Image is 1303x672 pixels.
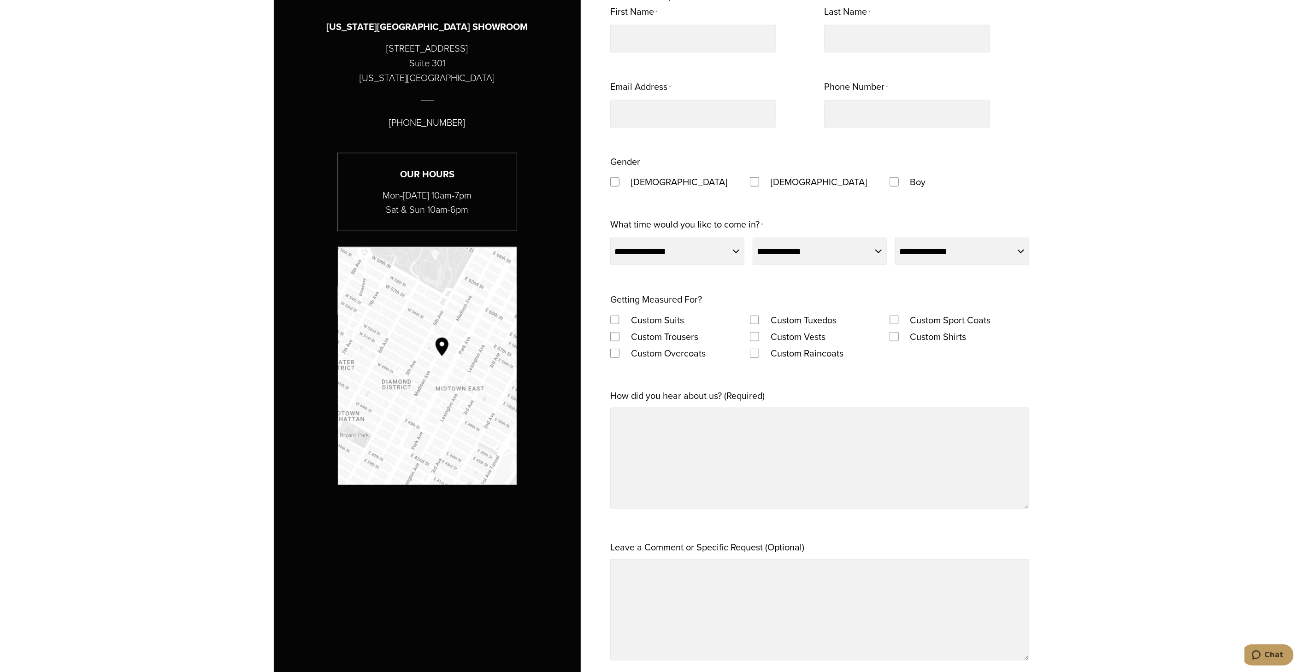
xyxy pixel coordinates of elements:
[338,247,517,485] a: Map to Alan David Custom
[389,115,465,130] p: [PHONE_NUMBER]
[761,345,853,362] label: Custom Raincoats
[610,291,702,308] legend: Getting Measured For?
[901,174,935,190] label: Boy
[610,153,640,170] legend: Gender
[610,78,671,96] label: Email Address
[338,247,517,485] img: Google map with pin showing Alan David location at Madison Avenue & 53rd Street NY
[622,328,708,345] label: Custom Trousers
[901,328,976,345] label: Custom Shirts
[338,188,517,217] p: Mon-[DATE] 10am-7pm Sat & Sun 10am-6pm
[326,20,528,34] h3: [US_STATE][GEOGRAPHIC_DATA] SHOWROOM
[761,328,835,345] label: Custom Vests
[761,312,846,328] label: Custom Tuxedos
[622,174,737,190] label: [DEMOGRAPHIC_DATA]
[1244,644,1294,667] iframe: Opens a widget where you can chat to one of our agents
[824,3,870,21] label: Last Name
[610,539,804,555] label: Leave a Comment or Specific Request (Optional)
[901,312,1000,328] label: Custom Sport Coats
[761,174,876,190] label: [DEMOGRAPHIC_DATA]
[622,345,715,362] label: Custom Overcoats
[610,3,657,21] label: First Name
[338,167,517,181] h3: Our Hours
[622,312,693,328] label: Custom Suits
[610,216,763,234] label: What time would you like to come in?
[360,41,495,85] p: [STREET_ADDRESS] Suite 301 [US_STATE][GEOGRAPHIC_DATA]
[610,387,765,404] label: How did you hear about us? (Required)
[824,78,888,96] label: Phone Number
